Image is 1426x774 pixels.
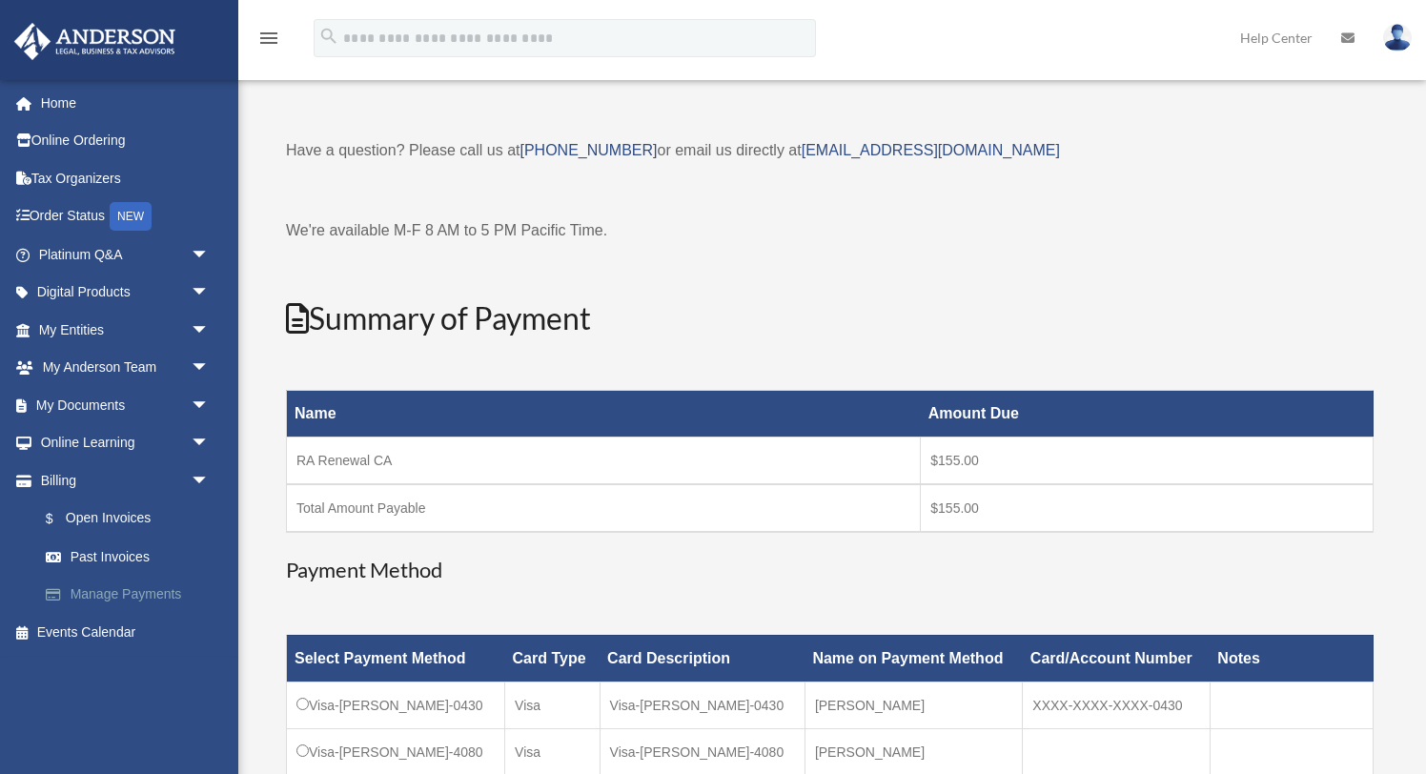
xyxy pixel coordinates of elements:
[600,682,805,728] td: Visa-[PERSON_NAME]-0430
[191,235,229,275] span: arrow_drop_down
[1023,635,1210,682] th: Card/Account Number
[287,484,921,532] td: Total Amount Payable
[191,311,229,350] span: arrow_drop_down
[921,438,1374,485] td: $155.00
[286,297,1374,340] h2: Summary of Payment
[805,635,1022,682] th: Name on Payment Method
[287,635,505,682] th: Select Payment Method
[191,461,229,500] span: arrow_drop_down
[257,27,280,50] i: menu
[286,217,1374,244] p: We're available M-F 8 AM to 5 PM Pacific Time.
[110,202,152,231] div: NEW
[1023,682,1210,728] td: XXXX-XXXX-XXXX-0430
[191,274,229,313] span: arrow_drop_down
[318,26,339,47] i: search
[505,682,601,728] td: Visa
[13,386,238,424] a: My Documentsarrow_drop_down
[805,682,1022,728] td: [PERSON_NAME]
[13,311,238,349] a: My Entitiesarrow_drop_down
[519,142,657,158] a: [PHONE_NUMBER]
[191,349,229,388] span: arrow_drop_down
[13,122,238,160] a: Online Ordering
[802,142,1060,158] a: [EMAIL_ADDRESS][DOMAIN_NAME]
[27,499,229,539] a: $Open Invoices
[27,576,238,614] a: Manage Payments
[287,438,921,485] td: RA Renewal CA
[9,23,181,60] img: Anderson Advisors Platinum Portal
[921,484,1374,532] td: $155.00
[13,613,238,651] a: Events Calendar
[1383,24,1412,51] img: User Pic
[191,386,229,425] span: arrow_drop_down
[13,461,238,499] a: Billingarrow_drop_down
[13,197,238,236] a: Order StatusNEW
[921,391,1374,438] th: Amount Due
[1210,635,1373,682] th: Notes
[191,424,229,463] span: arrow_drop_down
[286,137,1374,164] p: Have a question? Please call us at or email us directly at
[257,33,280,50] a: menu
[287,682,505,728] td: Visa-[PERSON_NAME]-0430
[13,424,238,462] a: Online Learningarrow_drop_down
[505,635,601,682] th: Card Type
[27,538,238,576] a: Past Invoices
[13,235,238,274] a: Platinum Q&Aarrow_drop_down
[13,159,238,197] a: Tax Organizers
[56,507,66,531] span: $
[13,274,238,312] a: Digital Productsarrow_drop_down
[286,556,1374,585] h3: Payment Method
[13,349,238,387] a: My Anderson Teamarrow_drop_down
[287,391,921,438] th: Name
[13,84,238,122] a: Home
[600,635,805,682] th: Card Description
